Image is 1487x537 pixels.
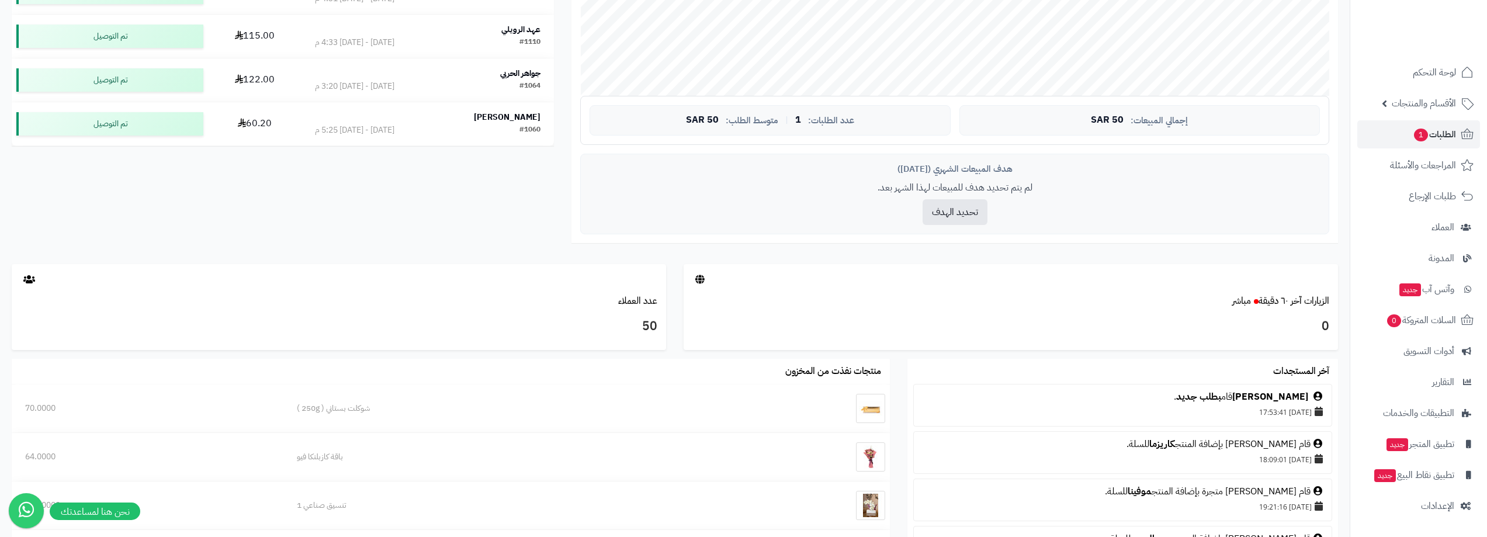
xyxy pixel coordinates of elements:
[1413,126,1456,143] span: الطلبات
[1387,314,1401,327] span: 0
[16,25,203,48] div: تم التوصيل
[1357,58,1480,86] a: لوحة التحكم
[1421,498,1454,514] span: الإعدادات
[500,67,540,79] strong: جواهر الحربي
[1374,469,1396,482] span: جديد
[795,115,801,126] span: 1
[1387,438,1408,451] span: جديد
[519,37,540,48] div: #1110
[208,15,301,58] td: 115.00
[1357,182,1480,210] a: طلبات الإرجاع
[25,403,270,414] div: 70.0000
[474,111,540,123] strong: [PERSON_NAME]
[1273,366,1329,377] h3: آخر المستجدات
[856,442,885,472] img: باقة كازبلنكا فيو
[856,394,885,423] img: شوكلت بستاني ( 250g )
[1357,399,1480,427] a: التطبيقات والخدمات
[519,81,540,92] div: #1064
[1149,437,1175,451] a: كاريزما
[1357,461,1480,489] a: تطبيق نقاط البيعجديد
[686,115,719,126] span: 50 SAR
[297,403,708,414] div: شوكلت بستاني ( 250g )
[16,68,203,92] div: تم التوصيل
[1429,250,1454,266] span: المدونة
[20,317,657,337] h3: 50
[1131,116,1188,126] span: إجمالي المبيعات:
[297,451,708,463] div: باقة كازبلنكا فيو
[1357,337,1480,365] a: أدوات التسويق
[1399,283,1421,296] span: جديد
[208,58,301,102] td: 122.00
[501,23,540,36] strong: عهد الرويلي
[920,498,1326,515] div: [DATE] 19:21:16
[618,294,657,308] a: عدد العملاء
[1432,374,1454,390] span: التقارير
[1373,467,1454,483] span: تطبيق نقاط البيع
[1232,390,1308,404] a: [PERSON_NAME]
[1383,405,1454,421] span: التطبيقات والخدمات
[1413,64,1456,81] span: لوحة التحكم
[1357,492,1480,520] a: الإعدادات
[1357,120,1480,148] a: الطلبات1
[1390,157,1456,174] span: المراجعات والأسئلة
[1414,129,1428,141] span: 1
[1357,244,1480,272] a: المدونة
[1357,306,1480,334] a: السلات المتروكة0
[1398,281,1454,297] span: وآتس آب
[1357,275,1480,303] a: وآتس آبجديد
[1232,294,1329,308] a: الزيارات آخر ٦٠ دقيقةمباشر
[1408,9,1476,33] img: logo-2.png
[785,366,881,377] h3: منتجات نفذت من المخزون
[1409,188,1456,205] span: طلبات الإرجاع
[16,112,203,136] div: تم التوصيل
[920,485,1326,498] div: قام [PERSON_NAME] متجرة بإضافة المنتج للسلة.
[692,317,1329,337] h3: 0
[1176,390,1221,404] a: بطلب جديد
[297,500,708,511] div: تنسيق صناعي 1
[1091,115,1124,126] span: 50 SAR
[1357,430,1480,458] a: تطبيق المتجرجديد
[1431,219,1454,235] span: العملاء
[590,163,1320,175] div: هدف المبيعات الشهري ([DATE])
[1232,294,1251,308] small: مباشر
[1403,343,1454,359] span: أدوات التسويق
[1357,213,1480,241] a: العملاء
[920,438,1326,451] div: قام [PERSON_NAME] بإضافة المنتج للسلة.
[785,116,788,124] span: |
[590,181,1320,195] p: لم يتم تحديد هدف للمبيعات لهذا الشهر بعد.
[519,124,540,136] div: #1060
[25,500,270,511] div: 105.0000
[923,199,987,225] button: تحديد الهدف
[315,81,394,92] div: [DATE] - [DATE] 3:20 م
[208,102,301,145] td: 60.20
[315,124,394,136] div: [DATE] - [DATE] 5:25 م
[920,404,1326,420] div: [DATE] 17:53:41
[808,116,854,126] span: عدد الطلبات:
[1128,484,1152,498] a: موفينا
[1385,436,1454,452] span: تطبيق المتجر
[315,37,394,48] div: [DATE] - [DATE] 4:33 م
[1357,368,1480,396] a: التقارير
[25,451,270,463] div: 64.0000
[920,451,1326,467] div: [DATE] 18:09:01
[1392,95,1456,112] span: الأقسام والمنتجات
[1357,151,1480,179] a: المراجعات والأسئلة
[726,116,778,126] span: متوسط الطلب:
[1386,312,1456,328] span: السلات المتروكة
[856,491,885,520] img: تنسيق صناعي 1
[920,390,1326,404] div: قام .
